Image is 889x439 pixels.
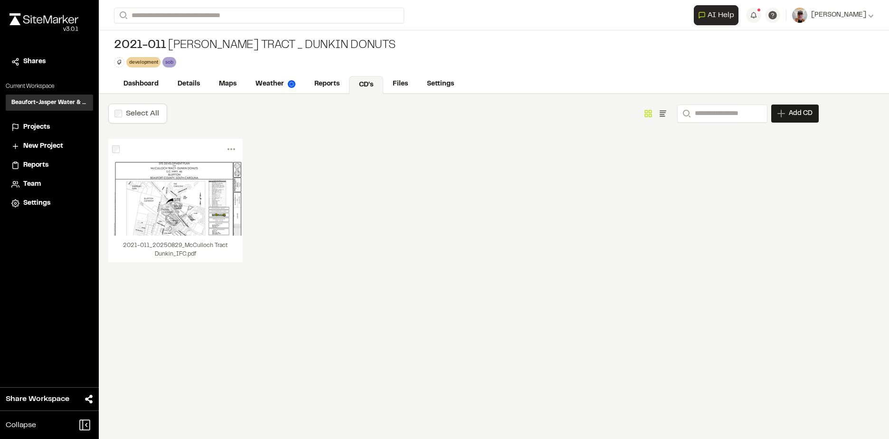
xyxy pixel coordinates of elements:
[11,179,87,190] a: Team
[6,82,93,91] p: Current Workspace
[708,10,734,21] span: AI Help
[349,76,383,94] a: CD's
[792,8,874,23] button: [PERSON_NAME]
[23,179,41,190] span: Team
[11,160,87,171] a: Reports
[114,75,168,93] a: Dashboard
[162,57,176,67] div: sob
[114,57,124,67] button: Edit Tags
[11,57,87,67] a: Shares
[694,5,738,25] button: Open AI Assistant
[114,8,131,23] button: Search
[23,141,63,152] span: New Project
[114,38,166,53] span: 2021-011
[11,198,87,209] a: Settings
[23,122,50,133] span: Projects
[114,38,396,53] div: [PERSON_NAME] Tract _ Dunkin Donuts
[11,122,87,133] a: Projects
[417,75,463,93] a: Settings
[288,80,295,88] img: precipai.png
[23,57,46,67] span: Shares
[789,109,813,118] span: Add CD
[792,8,807,23] img: User
[9,25,78,34] div: Oh geez...please don't...
[23,198,50,209] span: Settings
[209,75,246,93] a: Maps
[811,10,866,20] span: [PERSON_NAME]
[694,5,742,25] div: Open AI Assistant
[6,420,36,431] span: Collapse
[108,236,243,262] div: 2021-011_20250829_McCulloch Tract Dunkin_IFC.pdf
[126,57,161,67] div: development
[246,75,305,93] a: Weather
[677,105,694,123] button: Search
[11,98,87,107] h3: Beaufort-Jasper Water & Sewer Authority
[383,75,417,93] a: Files
[305,75,349,93] a: Reports
[168,75,209,93] a: Details
[23,160,48,171] span: Reports
[9,13,78,25] img: rebrand.png
[11,141,87,152] a: New Project
[6,393,69,405] span: Share Workspace
[126,110,159,117] label: Select All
